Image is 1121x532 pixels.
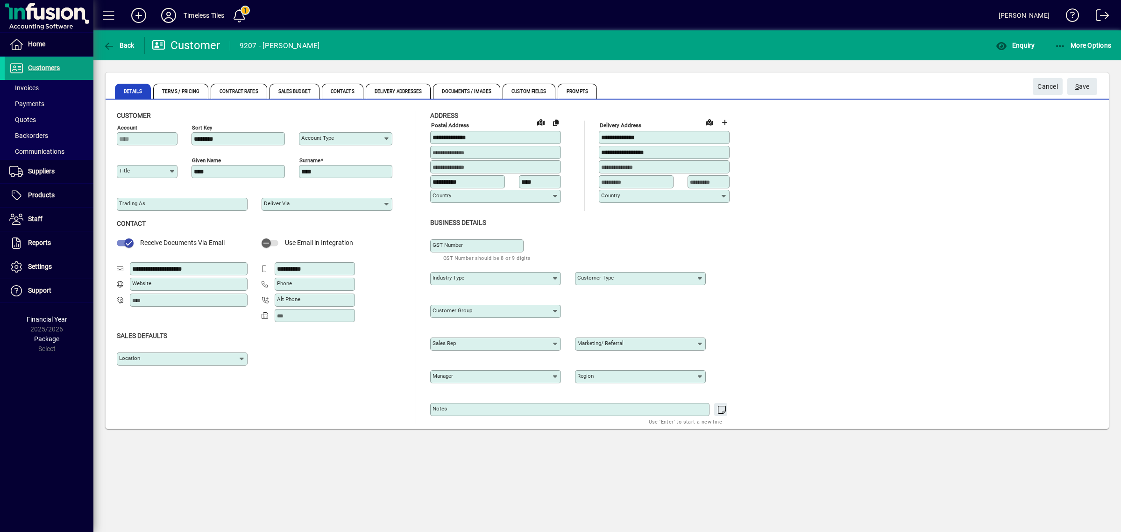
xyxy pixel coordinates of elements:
span: Enquiry [996,42,1035,49]
a: Products [5,184,93,207]
button: Copy to Delivery address [548,115,563,130]
span: Staff [28,215,43,223]
span: Products [28,191,55,199]
mat-label: Sort key [192,124,212,131]
span: More Options [1055,42,1112,49]
span: Financial Year [27,316,67,323]
a: Payments [5,96,93,112]
div: Timeless Tiles [184,8,224,23]
span: Sales Budget [270,84,319,99]
button: Back [101,37,137,54]
button: Profile [154,7,184,24]
span: Contract Rates [211,84,267,99]
span: Receive Documents Via Email [140,239,225,246]
mat-label: Account Type [301,135,334,141]
span: Payments [9,100,44,108]
mat-label: Country [601,192,620,199]
mat-label: Manager [433,373,453,379]
span: Address [430,112,458,119]
span: ave [1075,79,1090,94]
a: Settings [5,255,93,279]
mat-hint: GST Number should be 8 or 9 digits [443,252,531,263]
mat-label: Title [119,167,130,174]
button: Enquiry [993,37,1037,54]
mat-label: Website [132,280,151,287]
mat-label: Phone [277,280,292,287]
a: View on map [533,115,548,129]
mat-label: Alt Phone [277,296,300,302]
button: Cancel [1033,78,1063,95]
a: Quotes [5,112,93,128]
span: Customers [28,64,60,72]
a: Logout [1089,2,1109,32]
span: Business details [430,219,486,226]
a: Home [5,33,93,56]
mat-label: Deliver via [264,200,290,207]
div: Customer [152,38,220,53]
span: S [1075,83,1079,90]
mat-label: GST Number [433,242,463,248]
button: Save [1067,78,1097,95]
span: Back [103,42,135,49]
mat-label: Surname [299,157,320,164]
button: More Options [1052,37,1114,54]
div: 9207 - [PERSON_NAME] [240,38,320,53]
mat-label: Country [433,192,451,199]
mat-label: Sales rep [433,340,456,346]
mat-label: Trading as [119,200,145,207]
a: Support [5,279,93,302]
a: Suppliers [5,160,93,183]
span: Documents / Images [433,84,500,99]
span: Contacts [322,84,363,99]
a: Invoices [5,80,93,96]
span: Support [28,287,51,294]
span: Customer [117,112,151,119]
span: Backorders [9,132,48,139]
button: Add [124,7,154,24]
span: Contact [117,220,146,227]
span: Reports [28,239,51,246]
span: Quotes [9,116,36,123]
mat-label: Given name [192,157,221,164]
span: Cancel [1037,79,1058,94]
span: Home [28,40,45,48]
span: Package [34,335,59,343]
mat-label: Location [119,355,140,361]
mat-label: Notes [433,405,447,412]
mat-label: Customer type [577,274,614,281]
mat-label: Industry type [433,274,464,281]
mat-label: Account [117,124,137,131]
a: Knowledge Base [1059,2,1079,32]
a: Reports [5,231,93,255]
span: Invoices [9,84,39,92]
mat-hint: Use 'Enter' to start a new line [649,416,722,427]
span: Custom Fields [503,84,555,99]
mat-label: Marketing/ Referral [577,340,624,346]
a: Backorders [5,128,93,144]
span: Use Email in Integration [285,239,353,246]
span: Settings [28,263,52,270]
span: Communications [9,148,64,155]
span: Suppliers [28,167,55,175]
a: Staff [5,208,93,231]
mat-label: Region [577,373,594,379]
span: Prompts [558,84,597,99]
app-page-header-button: Back [93,37,145,54]
a: View on map [702,115,717,129]
span: Delivery Addresses [366,84,431,99]
mat-label: Customer group [433,307,472,314]
span: Details [115,84,151,99]
div: [PERSON_NAME] [999,8,1050,23]
button: Choose address [717,115,732,130]
span: Sales defaults [117,332,167,339]
span: Terms / Pricing [153,84,209,99]
a: Communications [5,144,93,159]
